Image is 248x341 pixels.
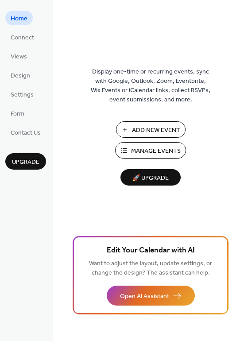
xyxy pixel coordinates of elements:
[11,71,30,81] span: Design
[115,142,186,159] button: Manage Events
[5,11,33,25] a: Home
[131,147,181,156] span: Manage Events
[12,158,39,167] span: Upgrade
[116,121,186,138] button: Add New Event
[5,49,32,63] a: Views
[5,125,46,139] a: Contact Us
[120,169,181,186] button: 🚀 Upgrade
[11,90,34,100] span: Settings
[11,128,41,138] span: Contact Us
[11,33,34,43] span: Connect
[5,87,39,101] a: Settings
[11,52,27,62] span: Views
[5,68,35,82] a: Design
[5,106,30,120] a: Form
[120,292,169,301] span: Open AI Assistant
[5,30,39,44] a: Connect
[89,258,212,279] span: Want to adjust the layout, update settings, or change the design? The assistant can help.
[91,67,210,105] span: Display one-time or recurring events, sync with Google, Outlook, Zoom, Eventbrite, Wix Events or ...
[107,244,195,257] span: Edit Your Calendar with AI
[5,153,46,170] button: Upgrade
[126,172,175,184] span: 🚀 Upgrade
[132,126,180,135] span: Add New Event
[107,286,195,306] button: Open AI Assistant
[11,109,24,119] span: Form
[11,14,27,23] span: Home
